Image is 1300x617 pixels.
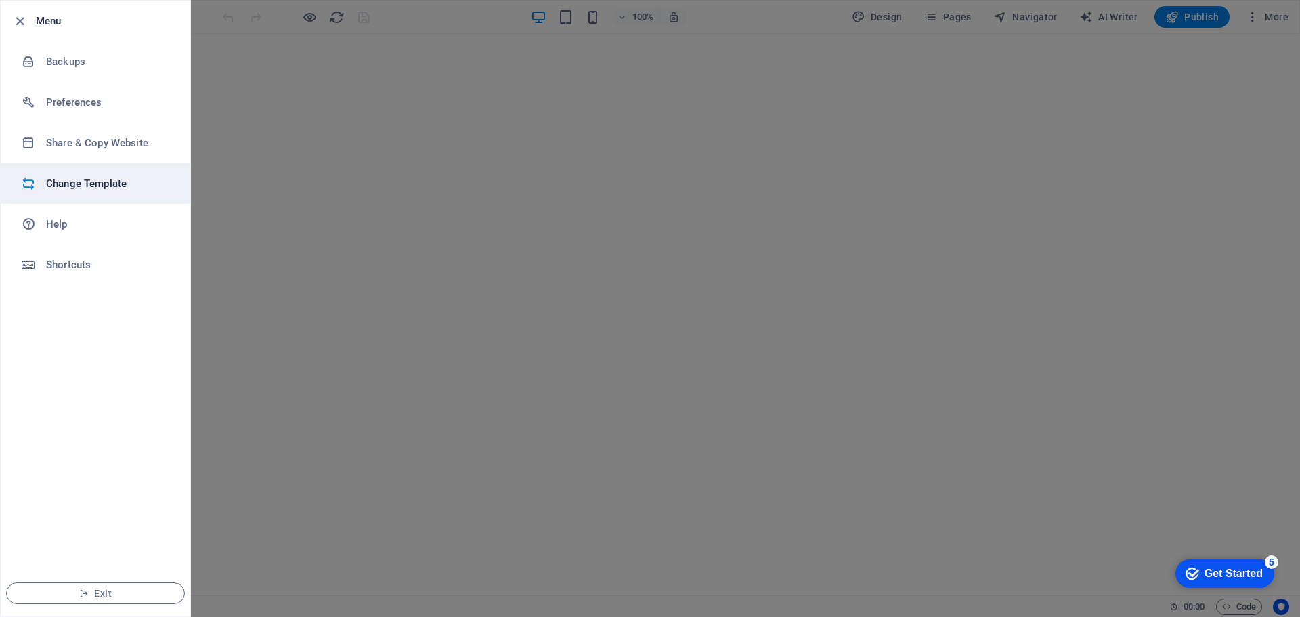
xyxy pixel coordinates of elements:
h6: Change Template [46,175,171,192]
button: Exit [6,582,185,604]
h6: Preferences [46,94,171,110]
a: Help [1,204,190,244]
h6: Help [46,216,171,232]
div: Get Started [40,15,98,27]
h6: Menu [36,13,179,29]
h6: Shortcuts [46,257,171,273]
h6: Share & Copy Website [46,135,171,151]
div: Get Started 5 items remaining, 0% complete [11,7,110,35]
div: 5 [100,3,114,16]
h6: Backups [46,54,171,70]
span: Exit [18,588,173,599]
